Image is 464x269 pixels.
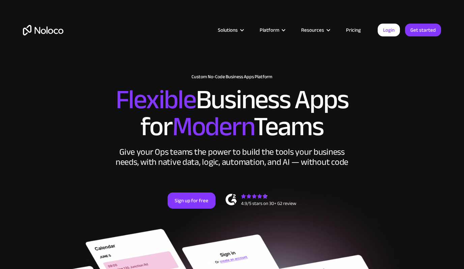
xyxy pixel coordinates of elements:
[260,26,279,34] div: Platform
[378,24,400,36] a: Login
[23,25,63,35] a: home
[116,74,196,125] span: Flexible
[209,26,251,34] div: Solutions
[338,26,369,34] a: Pricing
[405,24,441,36] a: Get started
[168,192,215,209] a: Sign up for free
[293,26,338,34] div: Resources
[251,26,293,34] div: Platform
[23,74,441,80] h1: Custom No-Code Business Apps Platform
[301,26,324,34] div: Resources
[172,101,254,152] span: Modern
[23,86,441,140] h2: Business Apps for Teams
[218,26,238,34] div: Solutions
[114,147,350,167] div: Give your Ops teams the power to build the tools your business needs, with native data, logic, au...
